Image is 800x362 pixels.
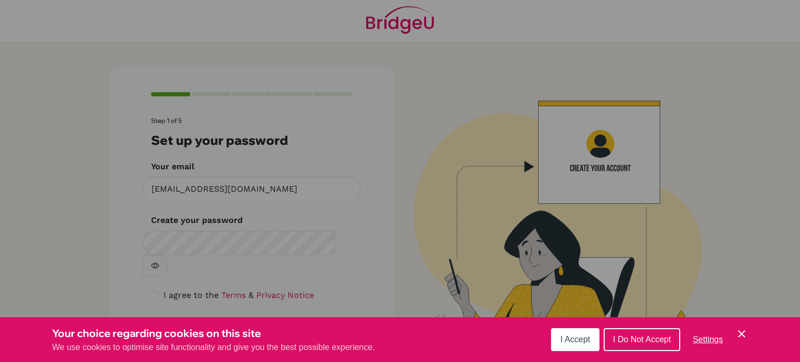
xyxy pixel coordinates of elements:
button: I Do Not Accept [604,328,680,351]
span: Settings [693,335,723,344]
span: I Accept [560,335,590,344]
h3: Your choice regarding cookies on this site [52,326,375,341]
p: We use cookies to optimise site functionality and give you the best possible experience. [52,341,375,354]
button: Save and close [735,328,748,340]
span: I Do Not Accept [613,335,671,344]
button: I Accept [551,328,599,351]
button: Settings [684,329,731,350]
